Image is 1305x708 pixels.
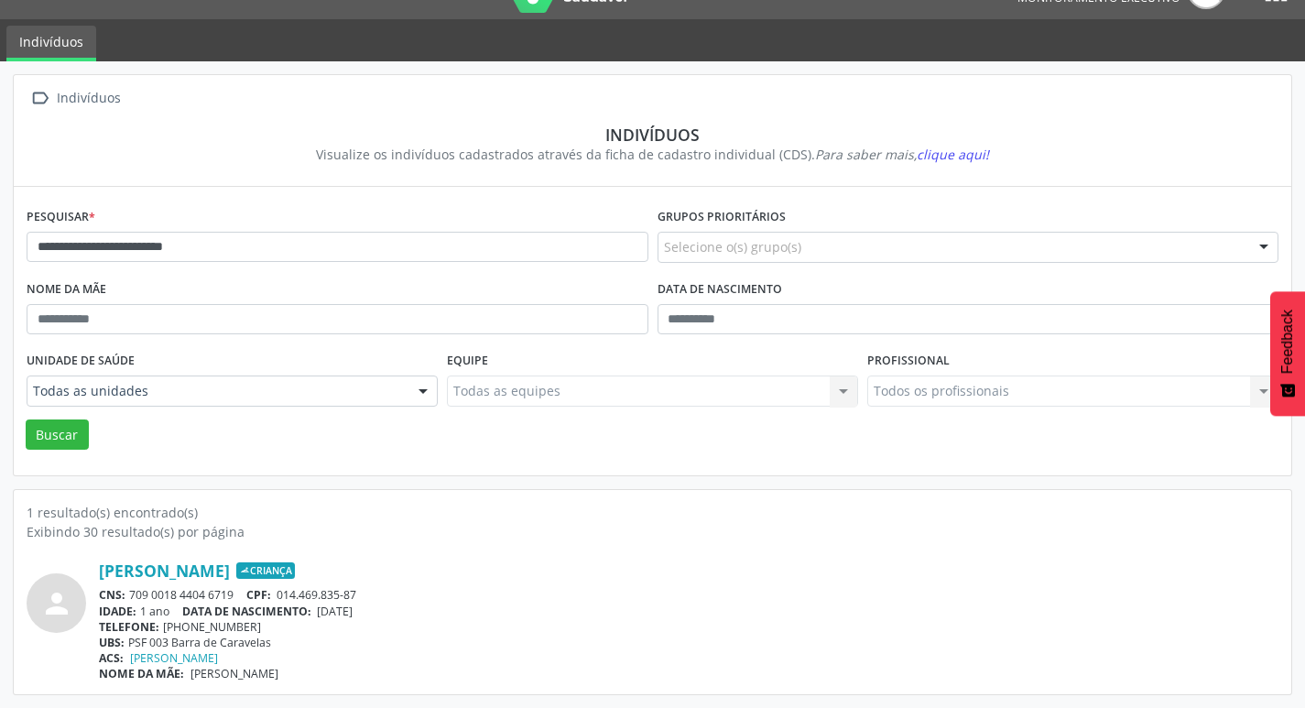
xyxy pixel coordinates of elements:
[33,382,400,400] span: Todas as unidades
[99,604,136,619] span: IDADE:
[99,619,159,635] span: TELEFONE:
[26,419,89,451] button: Buscar
[867,347,950,376] label: Profissional
[27,503,1278,522] div: 1 resultado(s) encontrado(s)
[99,666,184,681] span: NOME DA MÃE:
[99,561,230,581] a: [PERSON_NAME]
[815,146,989,163] i: Para saber mais,
[99,619,1278,635] div: [PHONE_NUMBER]
[917,146,989,163] span: clique aqui!
[27,85,124,112] a:  Indivíduos
[246,587,271,603] span: CPF:
[658,276,782,304] label: Data de nascimento
[27,522,1278,541] div: Exibindo 30 resultado(s) por página
[27,85,53,112] i: 
[40,587,73,620] i: person
[39,145,1266,164] div: Visualize os indivíduos cadastrados através da ficha de cadastro individual (CDS).
[99,604,1278,619] div: 1 ano
[39,125,1266,145] div: Indivíduos
[130,650,218,666] a: [PERSON_NAME]
[99,650,124,666] span: ACS:
[447,347,488,376] label: Equipe
[99,587,1278,603] div: 709 0018 4404 6719
[277,587,356,603] span: 014.469.835-87
[27,203,95,232] label: Pesquisar
[99,635,1278,650] div: PSF 003 Barra de Caravelas
[664,237,801,256] span: Selecione o(s) grupo(s)
[182,604,311,619] span: DATA DE NASCIMENTO:
[1270,291,1305,416] button: Feedback - Mostrar pesquisa
[1279,310,1296,374] span: Feedback
[236,562,295,579] span: Criança
[27,276,106,304] label: Nome da mãe
[190,666,278,681] span: [PERSON_NAME]
[99,587,125,603] span: CNS:
[6,26,96,61] a: Indivíduos
[53,85,124,112] div: Indivíduos
[317,604,353,619] span: [DATE]
[99,635,125,650] span: UBS:
[658,203,786,232] label: Grupos prioritários
[27,347,135,376] label: Unidade de saúde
